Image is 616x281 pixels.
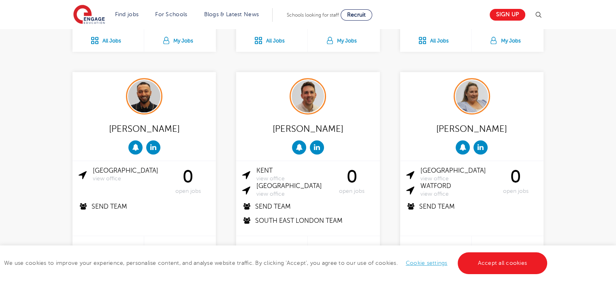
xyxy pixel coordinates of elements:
[256,175,330,182] span: view office
[420,182,494,198] a: Watfordview office
[347,12,366,18] span: Recruit
[330,167,374,195] div: 0
[4,260,549,266] span: We use cookies to improve your experience, personalise content, and analyse website traffic. By c...
[166,188,210,195] span: open jobs
[472,236,544,261] a: My Jobs
[256,191,330,198] span: view office
[406,260,448,266] a: Cookie settings
[494,188,537,195] span: open jobs
[155,11,187,17] a: For Schools
[458,252,548,274] a: Accept all cookies
[242,216,373,226] p: South East London Team
[115,11,139,17] a: Find jobs
[420,175,494,182] span: view office
[236,236,307,261] a: All Jobs
[204,11,259,17] a: Blogs & Latest News
[242,120,373,136] div: [PERSON_NAME]
[330,188,374,195] span: open jobs
[420,191,494,198] span: view office
[341,9,372,21] a: Recruit
[166,167,210,195] div: 0
[308,236,379,261] a: My Jobs
[242,202,373,212] p: SEND Team
[72,236,144,261] a: All Jobs
[79,120,210,136] div: [PERSON_NAME]
[400,236,471,261] a: All Jobs
[406,120,537,136] div: [PERSON_NAME]
[308,27,379,52] a: My Jobs
[494,167,537,195] div: 0
[420,167,494,182] a: [GEOGRAPHIC_DATA]view office
[406,202,537,212] p: SEND Team
[144,236,216,261] a: My Jobs
[400,27,471,52] a: All Jobs
[256,167,330,182] a: Kentview office
[144,27,216,52] a: My Jobs
[93,167,166,182] a: [GEOGRAPHIC_DATA]view office
[287,12,339,18] span: Schools looking for staff
[72,27,144,52] a: All Jobs
[472,27,544,52] a: My Jobs
[236,27,307,52] a: All Jobs
[490,9,525,21] a: Sign up
[73,5,105,25] img: Engage Education
[93,175,166,182] span: view office
[79,202,210,212] p: SEND Team
[256,182,330,198] a: [GEOGRAPHIC_DATA]view office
